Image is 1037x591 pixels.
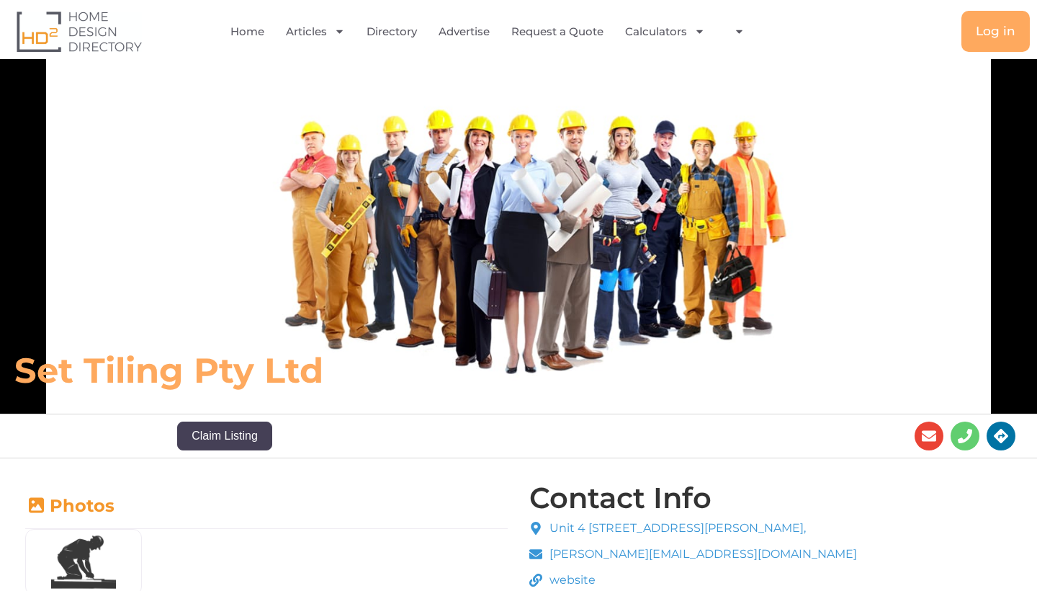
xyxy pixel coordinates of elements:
a: Advertise [439,15,490,48]
h4: Contact Info [529,484,711,512]
button: Claim Listing [177,422,272,450]
span: Unit 4 [STREET_ADDRESS][PERSON_NAME], [546,520,806,537]
a: Calculators [625,15,705,48]
h6: Set Tiling Pty Ltd [14,349,719,392]
a: Articles [286,15,345,48]
span: Log in [976,25,1015,37]
span: [PERSON_NAME][EMAIL_ADDRESS][DOMAIN_NAME] [546,546,857,563]
a: Photos [25,495,115,516]
a: Home [230,15,264,48]
nav: Menu [212,15,774,48]
a: Request a Quote [511,15,603,48]
span: website [546,572,596,589]
a: [PERSON_NAME][EMAIL_ADDRESS][DOMAIN_NAME] [529,546,857,563]
a: Directory [367,15,417,48]
a: Log in [961,11,1030,52]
